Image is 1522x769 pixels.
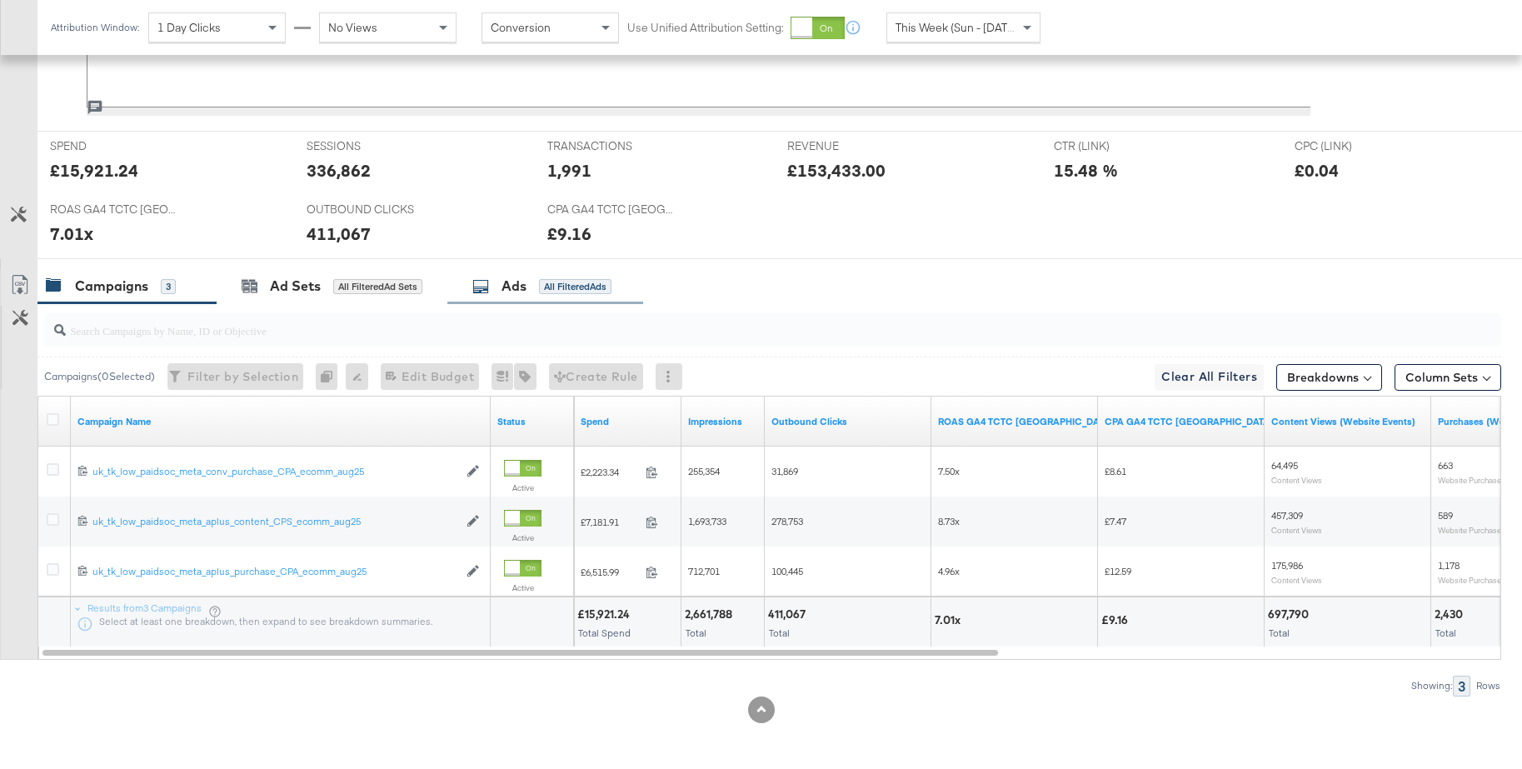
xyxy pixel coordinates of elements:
[75,277,148,296] div: Campaigns
[92,565,458,579] a: uk_tk_low_paidsoc_meta_aplus_purchase_CPA_ecomm_aug25
[688,515,726,527] span: 1,693,733
[1271,525,1322,535] sub: Content Views
[307,202,432,217] span: OUTBOUND CLICKS
[1269,627,1290,639] span: Total
[1101,612,1133,628] div: £9.16
[504,482,541,493] label: Active
[1271,475,1322,485] sub: Content Views
[627,20,784,36] label: Use Unified Attribution Setting:
[787,158,886,182] div: £153,433.00
[686,627,706,639] span: Total
[1435,607,1468,622] div: 2,430
[1438,475,1505,485] sub: Website Purchases
[1271,509,1303,522] span: 457,309
[1453,676,1470,697] div: 3
[504,582,541,593] label: Active
[769,627,790,639] span: Total
[1268,607,1314,622] div: 697,790
[1105,465,1126,477] span: £8.61
[50,202,175,217] span: ROAS GA4 TCTC [GEOGRAPHIC_DATA]
[771,465,798,477] span: 31,869
[77,415,484,428] a: Your campaign name.
[1276,364,1382,391] button: Breakdowns
[92,465,458,479] a: uk_tk_low_paidsoc_meta_conv_purchase_CPA_ecomm_aug25
[50,138,175,154] span: SPEND
[578,627,631,639] span: Total Spend
[1438,525,1505,535] sub: Website Purchases
[66,307,1368,340] input: Search Campaigns by Name, ID or Objective
[547,202,672,217] span: CPA GA4 TCTC [GEOGRAPHIC_DATA]
[771,515,803,527] span: 278,753
[1438,459,1453,472] span: 663
[92,515,458,529] a: uk_tk_low_paidsoc_meta_aplus_content_CPS_ecomm_aug25
[502,277,526,296] div: Ads
[1438,575,1505,585] sub: Website Purchases
[547,138,672,154] span: TRANSACTIONS
[581,415,675,428] a: The total amount spent to date.
[581,516,639,528] span: £7,181.91
[50,22,140,33] div: Attribution Window:
[491,20,551,35] span: Conversion
[1271,575,1322,585] sub: Content Views
[938,465,960,477] span: 7.50x
[577,607,635,622] div: £15,921.24
[1475,680,1501,692] div: Rows
[688,465,720,477] span: 255,354
[316,363,346,390] div: 0
[938,415,1113,428] a: ROAS for weekly reporting using GA4 data and TCTC
[1161,367,1257,387] span: Clear All Filters
[1105,565,1131,577] span: £12.59
[771,415,925,428] a: The number of clicks on links that take people off Facebook-owned properties.
[1054,158,1118,182] div: 15.48 %
[1438,509,1453,522] span: 589
[935,612,966,628] div: 7.01x
[896,20,1020,35] span: This Week (Sun - [DATE])
[92,565,458,578] div: uk_tk_low_paidsoc_meta_aplus_purchase_CPA_ecomm_aug25
[1155,364,1264,391] button: Clear All Filters
[92,515,458,528] div: uk_tk_low_paidsoc_meta_aplus_content_CPS_ecomm_aug25
[270,277,321,296] div: Ad Sets
[333,279,422,294] div: All Filtered Ad Sets
[1295,138,1420,154] span: CPC (LINK)
[1295,158,1339,182] div: £0.04
[1395,364,1501,391] button: Column Sets
[1105,515,1126,527] span: £7.47
[161,279,176,294] div: 3
[328,20,377,35] span: No Views
[1105,415,1273,428] a: CPA using total cost to client and GA4
[1271,415,1425,428] a: The number of content views tracked by your Custom Audience pixel on your website after people vi...
[44,369,155,384] div: Campaigns ( 0 Selected)
[768,607,811,622] div: 411,067
[938,515,960,527] span: 8.73x
[581,466,639,478] span: £2,223.34
[688,415,758,428] a: The number of times your ad was served. On mobile apps an ad is counted as served the first time ...
[307,222,371,246] div: 411,067
[504,532,541,543] label: Active
[787,138,912,154] span: REVENUE
[1054,138,1179,154] span: CTR (LINK)
[1271,459,1298,472] span: 64,495
[1438,559,1460,572] span: 1,178
[497,415,567,428] a: Shows the current state of your Ad Campaign.
[547,222,591,246] div: £9.16
[1271,559,1303,572] span: 175,986
[547,158,591,182] div: 1,991
[581,566,639,578] span: £6,515.99
[157,20,221,35] span: 1 Day Clicks
[1410,680,1453,692] div: Showing:
[539,279,611,294] div: All Filtered Ads
[685,607,737,622] div: 2,661,788
[307,138,432,154] span: SESSIONS
[688,565,720,577] span: 712,701
[50,158,138,182] div: £15,921.24
[50,222,93,246] div: 7.01x
[92,465,458,478] div: uk_tk_low_paidsoc_meta_conv_purchase_CPA_ecomm_aug25
[771,565,803,577] span: 100,445
[938,565,960,577] span: 4.96x
[307,158,371,182] div: 336,862
[1435,627,1456,639] span: Total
